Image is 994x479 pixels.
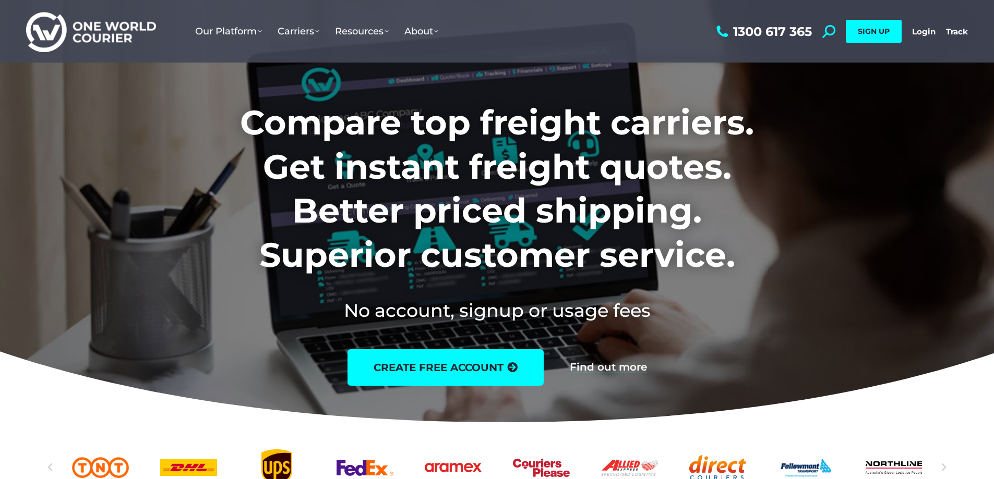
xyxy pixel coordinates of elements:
a: create free account [348,349,544,386]
span: SIGN UP [858,27,890,36]
a: Find out more [570,362,647,373]
span: About [404,26,438,37]
a: Track [946,27,968,36]
a: SIGN UP [846,20,902,43]
a: About [397,15,446,47]
a: Carriers [270,15,327,47]
a: Login [912,27,936,36]
span: Resources [335,26,389,37]
h2: No account, signup or usage fees [171,298,823,323]
a: 1300 617 365 [714,25,812,38]
a: Our Platform [187,15,270,47]
span: Carriers [278,26,319,37]
span: Our Platform [195,26,262,37]
img: One World Courier [26,10,156,53]
a: Resources [327,15,397,47]
h1: Compare top freight carriers. Get instant freight quotes. Better priced shipping. Superior custom... [171,101,823,277]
